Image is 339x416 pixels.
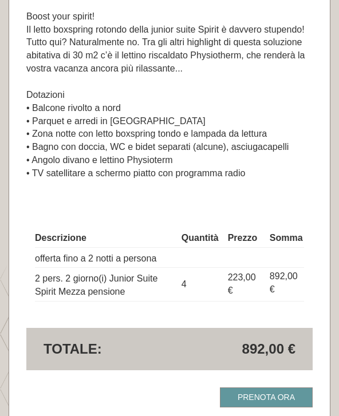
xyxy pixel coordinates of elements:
[223,229,265,247] th: Prezzo
[265,229,304,247] th: Somma
[265,268,304,302] td: 892,00 €
[177,229,223,247] th: Quantità
[177,268,223,302] td: 4
[35,268,177,302] td: 2 pers. 2 giorno(i) Junior Suite Spirit Mezza pensione
[220,387,313,407] a: Prenota ora
[228,272,256,295] span: 223,00 €
[242,339,295,359] span: 892,00 €
[35,339,169,359] div: Totale:
[35,229,177,247] th: Descrizione
[26,10,313,180] p: Boost your spirit! Il letto boxspring rotondo della junior suite Spirit è davvero stupendo! Tutto...
[35,247,177,268] td: offerta fino a 2 notti a persona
